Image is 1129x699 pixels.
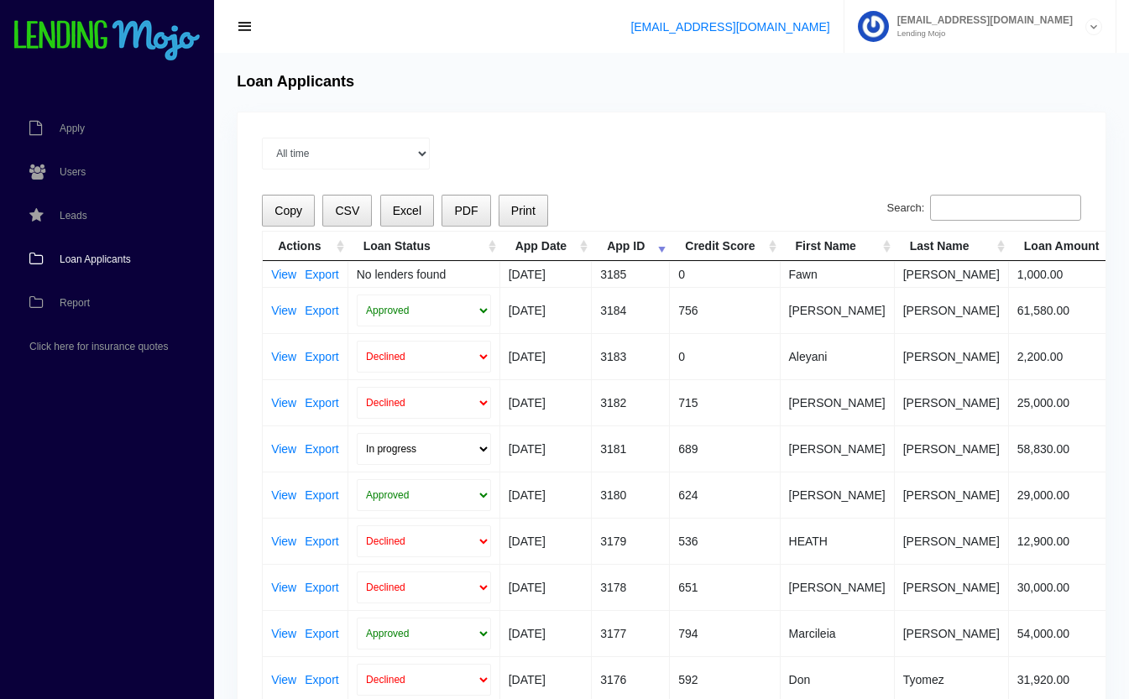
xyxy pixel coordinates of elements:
[29,342,168,352] span: Click here for insurance quotes
[670,261,780,287] td: 0
[889,29,1073,38] small: Lending Mojo
[670,287,780,333] td: 756
[895,425,1009,472] td: [PERSON_NAME]
[895,261,1009,287] td: [PERSON_NAME]
[271,628,296,639] a: View
[263,232,348,261] th: Actions: activate to sort column ascending
[271,535,296,547] a: View
[499,195,548,227] button: Print
[322,195,372,227] button: CSV
[262,195,315,227] button: Copy
[500,333,592,379] td: [DATE]
[511,204,536,217] span: Print
[781,610,895,656] td: Marcileia
[60,298,90,308] span: Report
[895,564,1009,610] td: [PERSON_NAME]
[781,472,895,518] td: [PERSON_NAME]
[500,261,592,287] td: [DATE]
[335,204,359,217] span: CSV
[305,535,338,547] a: Export
[305,674,338,686] a: Export
[348,261,500,287] td: No lenders found
[271,582,296,593] a: View
[500,232,592,261] th: App Date: activate to sort column ascending
[305,351,338,363] a: Export
[670,333,780,379] td: 0
[1009,287,1125,333] td: 61,580.00
[895,518,1009,564] td: [PERSON_NAME]
[781,518,895,564] td: HEATH
[1009,425,1125,472] td: 58,830.00
[781,425,895,472] td: [PERSON_NAME]
[305,628,338,639] a: Export
[442,195,490,227] button: PDF
[271,269,296,280] a: View
[895,232,1009,261] th: Last Name: activate to sort column ascending
[271,489,296,501] a: View
[781,379,895,425] td: [PERSON_NAME]
[1009,564,1125,610] td: 30,000.00
[1009,472,1125,518] td: 29,000.00
[592,425,670,472] td: 3181
[895,287,1009,333] td: [PERSON_NAME]
[60,167,86,177] span: Users
[781,261,895,287] td: Fawn
[895,610,1009,656] td: [PERSON_NAME]
[592,287,670,333] td: 3184
[393,204,421,217] span: Excel
[60,123,85,133] span: Apply
[1009,610,1125,656] td: 54,000.00
[13,20,201,62] img: logo-small.png
[305,305,338,316] a: Export
[592,564,670,610] td: 3178
[592,333,670,379] td: 3183
[1009,518,1125,564] td: 12,900.00
[895,333,1009,379] td: [PERSON_NAME]
[592,261,670,287] td: 3185
[781,287,895,333] td: [PERSON_NAME]
[1009,379,1125,425] td: 25,000.00
[592,518,670,564] td: 3179
[858,11,889,42] img: Profile image
[271,305,296,316] a: View
[348,232,500,261] th: Loan Status: activate to sort column ascending
[60,254,131,264] span: Loan Applicants
[887,195,1081,222] label: Search:
[670,379,780,425] td: 715
[592,472,670,518] td: 3180
[500,425,592,472] td: [DATE]
[670,472,780,518] td: 624
[1009,232,1125,261] th: Loan Amount: activate to sort column ascending
[781,333,895,379] td: Aleyani
[592,232,670,261] th: App ID: activate to sort column ascending
[305,397,338,409] a: Export
[500,472,592,518] td: [DATE]
[271,443,296,455] a: View
[930,195,1081,222] input: Search:
[380,195,435,227] button: Excel
[670,518,780,564] td: 536
[305,582,338,593] a: Export
[274,204,302,217] span: Copy
[670,564,780,610] td: 651
[500,610,592,656] td: [DATE]
[670,425,780,472] td: 689
[895,379,1009,425] td: [PERSON_NAME]
[889,15,1073,25] span: [EMAIL_ADDRESS][DOMAIN_NAME]
[237,73,354,91] h4: Loan Applicants
[1009,261,1125,287] td: 1,000.00
[630,20,829,34] a: [EMAIL_ADDRESS][DOMAIN_NAME]
[1009,333,1125,379] td: 2,200.00
[271,397,296,409] a: View
[271,674,296,686] a: View
[500,287,592,333] td: [DATE]
[592,379,670,425] td: 3182
[500,564,592,610] td: [DATE]
[895,472,1009,518] td: [PERSON_NAME]
[305,269,338,280] a: Export
[305,489,338,501] a: Export
[500,379,592,425] td: [DATE]
[592,610,670,656] td: 3177
[305,443,338,455] a: Export
[781,564,895,610] td: [PERSON_NAME]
